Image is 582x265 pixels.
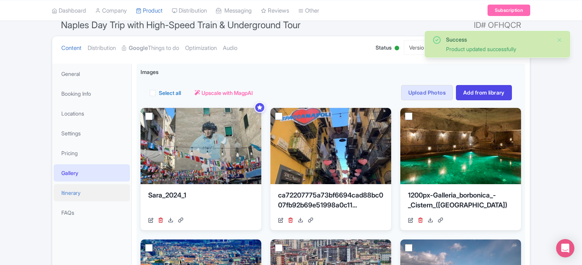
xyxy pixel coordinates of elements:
[401,85,453,100] a: Upload Photos
[54,145,130,162] a: Pricing
[54,85,130,102] a: Booking Info
[54,204,130,221] a: FAQs
[393,43,401,55] div: Active
[446,35,550,43] div: Success
[54,125,130,142] a: Settings
[408,190,513,213] div: 1200px-Galleria_borbonica_-_Cistern_([GEOGRAPHIC_DATA])
[54,65,130,82] a: General
[404,40,458,55] a: Version: Primary
[446,45,550,53] div: Product updated successfully
[148,190,254,213] div: Sara_2024_1
[54,164,130,181] a: Gallery
[556,35,563,45] button: Close
[456,85,512,100] a: Add from library
[488,5,530,16] a: Subscription
[223,36,237,60] a: Audio
[61,36,82,60] a: Content
[159,89,181,97] label: Select all
[278,190,384,213] div: ca72207775a73bf6694cad88bc007fb92b69e51998a0c11...
[141,68,158,76] span: Images
[61,19,301,31] span: Naples Day Trip with High-Speed Train & Underground Tour
[88,36,116,60] a: Distribution
[129,44,148,53] strong: Google
[201,89,253,97] span: Upscale with MagpAI
[54,105,130,122] a: Locations
[376,43,392,51] span: Status
[122,36,179,60] a: GoogleThings to do
[195,89,253,97] a: Upscale with MagpAI
[54,184,130,201] a: Itinerary
[474,18,521,33] span: ID# OFHQCR
[185,36,217,60] a: Optimization
[556,239,574,257] div: Open Intercom Messenger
